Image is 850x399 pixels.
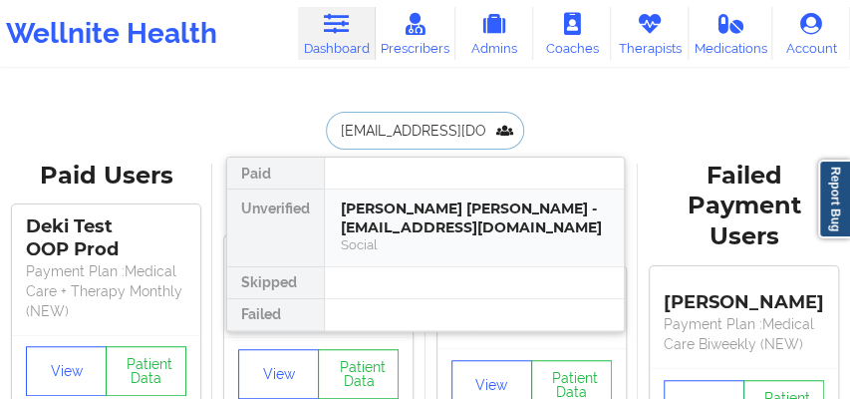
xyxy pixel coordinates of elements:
a: Account [772,7,850,60]
button: Patient Data [318,349,399,399]
button: View [26,346,107,396]
button: View [238,349,319,399]
a: Prescribers [376,7,455,60]
a: Medications [689,7,772,60]
p: Payment Plan : Medical Care Biweekly (NEW) [664,314,824,354]
a: Admins [455,7,533,60]
a: Coaches [533,7,611,60]
a: Dashboard [298,7,376,60]
div: Social [341,236,608,253]
div: [PERSON_NAME] [PERSON_NAME] - [EMAIL_ADDRESS][DOMAIN_NAME] [341,199,608,236]
button: Patient Data [106,346,186,396]
div: Failed Payment Users [652,161,836,253]
p: Payment Plan : Medical Care + Therapy Monthly (NEW) [26,261,186,321]
a: Report Bug [818,160,850,238]
div: Paid [227,158,324,190]
div: Failed [227,299,324,331]
div: Unverified [227,190,324,267]
a: Therapists [611,7,689,60]
div: Paid Users [14,161,198,192]
div: Deki Test OOP Prod [26,215,186,261]
div: Skipped [227,267,324,299]
div: [PERSON_NAME] [664,276,824,314]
